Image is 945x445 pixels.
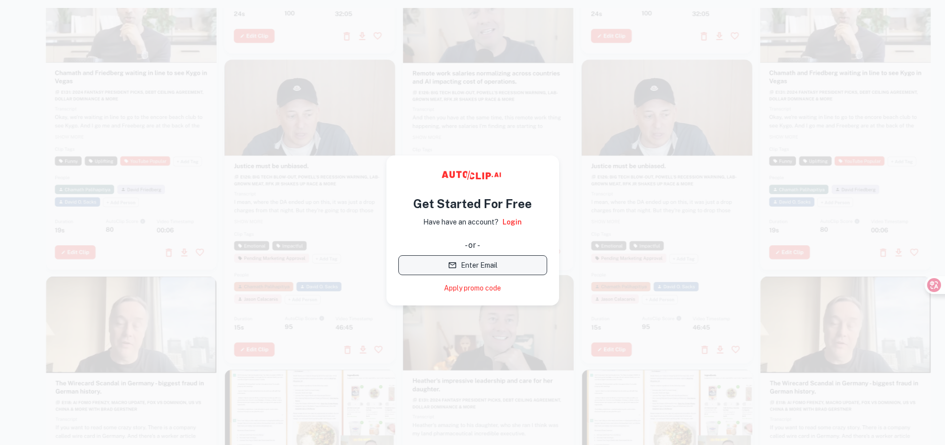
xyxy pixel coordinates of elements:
div: - or - [465,239,480,251]
a: Login [503,217,522,227]
button: Enter Email [398,255,547,275]
p: Have have an account? [423,217,499,227]
h4: Get Started For Free [413,195,532,213]
a: Apply promo code [444,283,501,294]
